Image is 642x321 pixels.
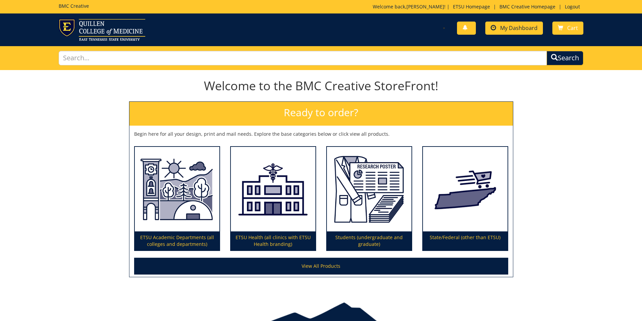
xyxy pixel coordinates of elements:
h2: Ready to order? [129,102,513,126]
input: Search... [59,51,547,65]
span: My Dashboard [500,24,538,32]
a: View All Products [134,258,508,275]
p: State/Federal (other than ETSU) [423,231,508,250]
img: ETSU Health (all clinics with ETSU Health branding) [231,147,315,232]
a: BMC Creative Homepage [496,3,559,10]
img: ETSU logo [59,19,145,41]
a: Logout [561,3,583,10]
a: ETSU Homepage [450,3,493,10]
img: State/Federal (other than ETSU) [423,147,508,232]
p: Welcome back, ! | | | [373,3,583,10]
a: Cart [552,22,583,35]
h1: Welcome to the BMC Creative StoreFront! [129,79,513,93]
a: Students (undergraduate and graduate) [327,147,411,251]
button: Search [547,51,583,65]
h5: BMC Creative [59,3,89,8]
img: Students (undergraduate and graduate) [327,147,411,232]
a: My Dashboard [485,22,543,35]
p: Begin here for all your design, print and mail needs. Explore the base categories below or click ... [134,131,508,137]
p: ETSU Academic Departments (all colleges and departments) [135,231,219,250]
p: Students (undergraduate and graduate) [327,231,411,250]
p: ETSU Health (all clinics with ETSU Health branding) [231,231,315,250]
a: ETSU Health (all clinics with ETSU Health branding) [231,147,315,251]
a: [PERSON_NAME] [406,3,444,10]
a: ETSU Academic Departments (all colleges and departments) [135,147,219,251]
img: ETSU Academic Departments (all colleges and departments) [135,147,219,232]
span: Cart [567,24,578,32]
a: State/Federal (other than ETSU) [423,147,508,251]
